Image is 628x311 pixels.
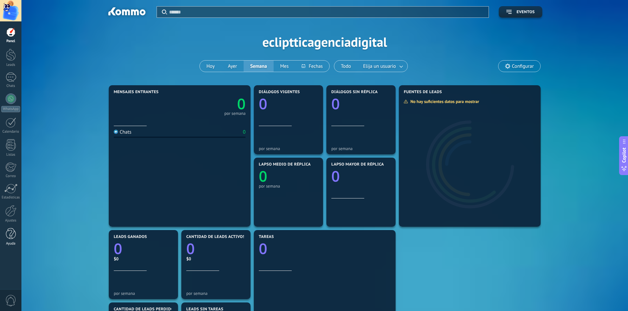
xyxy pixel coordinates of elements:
span: Elija un usuario [362,62,397,71]
div: $0 [186,256,246,262]
button: Hoy [200,61,221,72]
div: Chats [114,129,132,135]
button: Todo [334,61,358,72]
button: Elija un usuario [358,61,407,72]
span: Fuentes de leads [404,90,442,94]
button: Eventos [499,6,542,18]
text: 0 [259,166,267,186]
a: 0 [259,239,391,259]
span: Mensajes entrantes [114,90,159,94]
text: 0 [186,239,195,259]
div: Estadísticas [1,195,20,200]
div: por semana [224,112,246,115]
a: 0 [114,239,173,259]
text: 0 [114,239,122,259]
span: Configurar [512,64,534,69]
span: Eventos [517,10,535,14]
div: por semana [114,291,173,296]
div: 0 [243,129,246,135]
text: 0 [259,239,267,259]
a: 0 [186,239,246,259]
button: Fechas [295,61,329,72]
span: Lapso medio de réplica [259,162,311,167]
div: por semana [259,184,318,189]
span: Diálogos sin réplica [331,90,378,94]
div: por semana [259,146,318,151]
text: 0 [259,94,267,114]
div: WhatsApp [1,106,20,112]
span: Diálogos vigentes [259,90,300,94]
div: Calendario [1,130,20,134]
div: $0 [114,256,173,262]
span: Tareas [259,235,274,239]
a: 0 [180,94,246,114]
div: Panel [1,39,20,43]
button: Mes [274,61,295,72]
div: Listas [1,153,20,157]
text: 0 [331,166,340,186]
div: Chats [1,84,20,88]
text: 0 [331,94,340,114]
div: Ayuda [1,242,20,246]
div: Correo [1,174,20,178]
span: Lapso mayor de réplica [331,162,384,167]
div: No hay suficientes datos para mostrar [404,99,484,104]
span: Copilot [621,147,627,163]
span: Leads ganados [114,235,147,239]
div: Ajustes [1,219,20,223]
div: Leads [1,63,20,67]
img: Chats [114,130,118,134]
span: Cantidad de leads activos [186,235,245,239]
button: Ayer [221,61,244,72]
text: 0 [237,94,246,114]
div: por semana [186,291,246,296]
button: Semana [244,61,274,72]
div: por semana [331,146,391,151]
